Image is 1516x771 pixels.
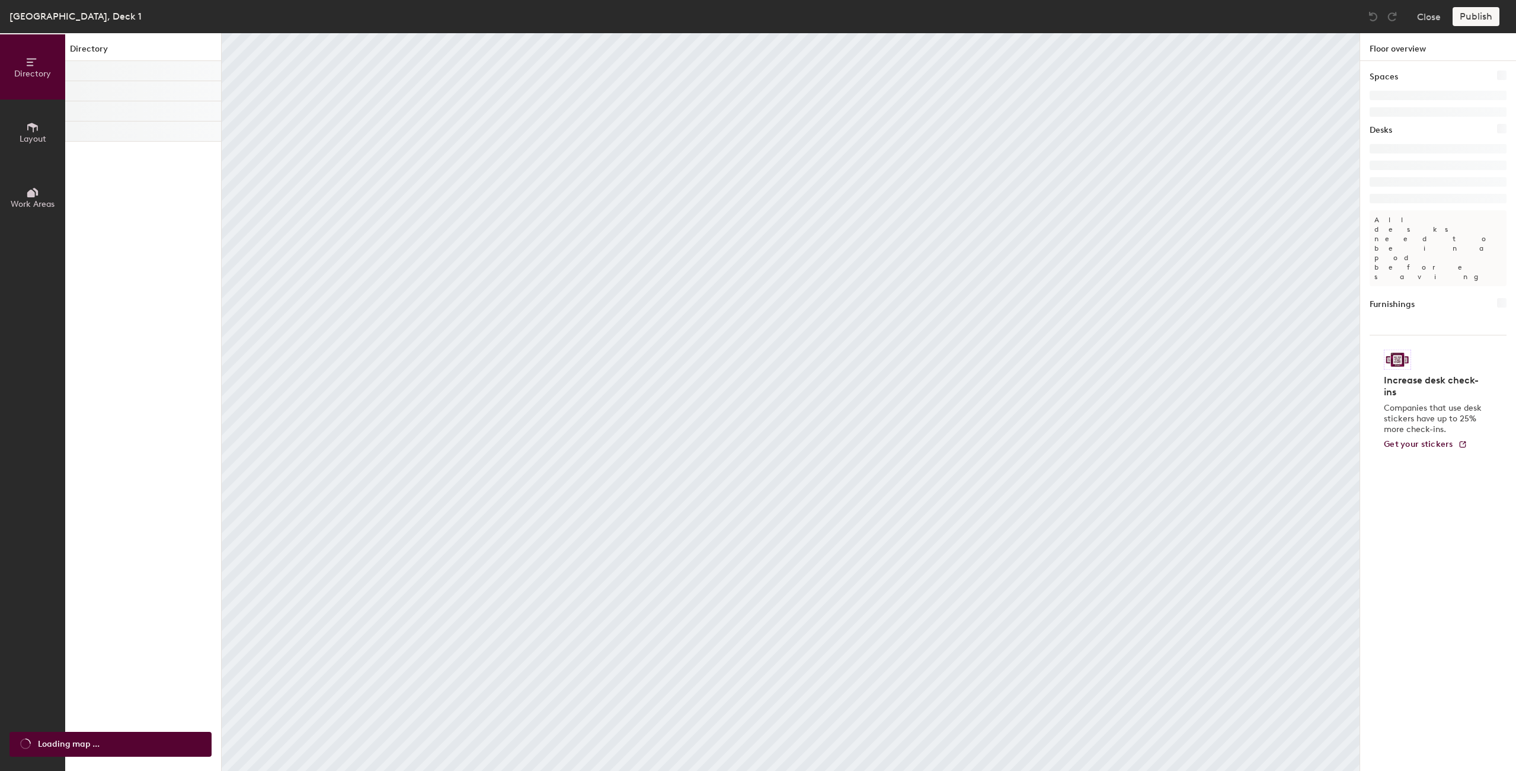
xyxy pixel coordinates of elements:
[9,9,142,24] div: [GEOGRAPHIC_DATA], Deck 1
[1384,375,1485,398] h4: Increase desk check-ins
[1384,350,1411,370] img: Sticker logo
[1370,210,1507,286] p: All desks need to be in a pod before saving
[1370,71,1398,84] h1: Spaces
[65,43,221,61] h1: Directory
[20,134,46,144] span: Layout
[1384,403,1485,435] p: Companies that use desk stickers have up to 25% more check-ins.
[1360,33,1516,61] h1: Floor overview
[1417,7,1441,26] button: Close
[1370,124,1392,137] h1: Desks
[14,69,51,79] span: Directory
[1370,298,1415,311] h1: Furnishings
[1367,11,1379,23] img: Undo
[1384,439,1453,449] span: Get your stickers
[38,738,100,751] span: Loading map ...
[222,33,1360,771] canvas: Map
[1386,11,1398,23] img: Redo
[1384,440,1467,450] a: Get your stickers
[11,199,55,209] span: Work Areas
